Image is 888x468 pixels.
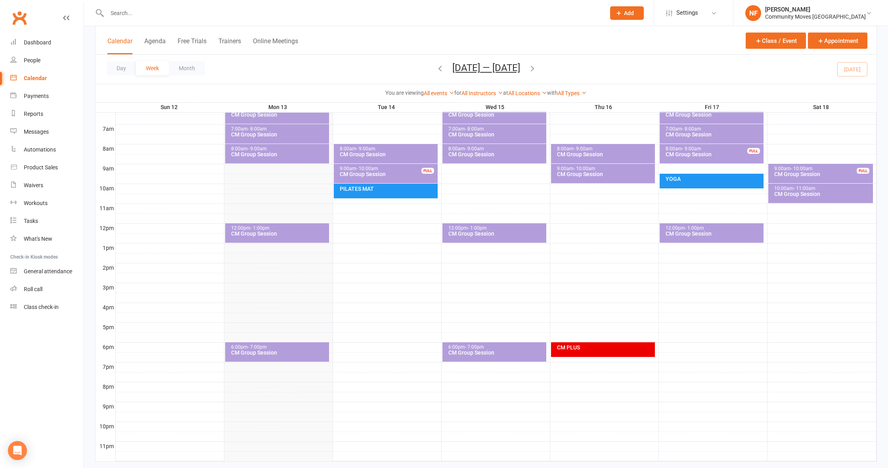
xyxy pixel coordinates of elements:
a: Automations [10,141,84,159]
th: 9pm [96,402,115,412]
a: Class kiosk mode [10,298,84,316]
span: - 8:00am [248,126,267,132]
div: CM Group Session [339,171,436,177]
div: Tasks [24,218,38,224]
div: Reports [24,111,43,117]
a: Calendar [10,69,84,87]
a: Waivers [10,176,84,194]
a: What's New [10,230,84,248]
div: 12:00pm [665,226,762,231]
a: Clubworx [10,8,29,28]
div: CM Group Session [448,350,545,355]
button: Add [610,6,644,20]
a: Tasks [10,212,84,230]
div: CM Group Session [774,171,871,177]
div: CM Group Session [448,152,545,157]
div: CM Group Session [557,152,653,157]
span: - 9:00am [574,146,593,152]
div: Open Intercom Messenger [8,441,27,460]
button: Day [107,61,136,75]
th: 10pm [96,422,115,432]
button: Week [136,61,169,75]
div: CM Group Session [231,231,327,236]
div: Class check-in [24,304,59,310]
th: 5pm [96,322,115,332]
a: Workouts [10,194,84,212]
span: - 7:00pm [248,344,267,350]
span: - 9:00am [356,146,375,152]
div: CM Group Session [665,231,762,236]
span: - 1:00pm [468,225,487,231]
span: Add [624,10,634,16]
span: - 8:00am [682,126,701,132]
div: YOGA [665,176,762,182]
div: Messages [24,129,49,135]
div: Dashboard [24,39,51,46]
div: CM Group Session [448,132,545,137]
button: Online Meetings [253,37,298,54]
div: NF [745,5,761,21]
span: - 9:00am [248,146,267,152]
div: 8:00am [339,146,436,152]
div: Workouts [24,200,48,206]
th: 1pm [96,243,115,253]
th: 8pm [96,382,115,392]
div: Automations [24,146,56,153]
span: - 9:00am [682,146,701,152]
div: FULL [857,168,869,174]
div: 12:00pm [448,226,545,231]
div: 8:00am [448,146,545,152]
th: 7am [96,124,115,134]
div: CM Group Session [665,112,762,117]
th: Sat 18 [767,102,877,112]
div: Payments [24,93,49,99]
span: - 1:00pm [685,225,704,231]
div: 7:00am [231,127,327,132]
div: CM Group Session [231,350,327,355]
span: - 7:00pm [465,344,484,350]
th: 8am [96,144,115,154]
span: - 11:00am [794,186,815,191]
th: 7pm [96,362,115,372]
span: - 10:00am [791,166,813,171]
div: CM Group Session [231,132,327,137]
div: [PERSON_NAME] [765,6,866,13]
div: 7:00am [665,127,762,132]
div: 8:00am [557,146,653,152]
a: Messages [10,123,84,141]
div: General attendance [24,268,72,274]
a: All Types [558,90,587,96]
th: 6pm [96,342,115,352]
span: - 8:00am [465,126,484,132]
th: Sun 12 [115,102,224,112]
button: [DATE] — [DATE] [452,62,520,73]
div: What's New [24,236,52,242]
strong: at [503,90,508,96]
th: 11am [96,203,115,213]
th: 12pm [96,223,115,233]
a: All events [424,90,454,96]
span: - 10:00am [356,166,378,171]
th: Thu 16 [550,102,658,112]
div: Community Moves [GEOGRAPHIC_DATA] [765,13,866,20]
th: 9am [96,164,115,174]
div: 6:00pm [231,345,327,350]
th: 2pm [96,263,115,273]
a: All Instructors [461,90,503,96]
th: 11pm [96,441,115,451]
button: Class / Event [746,33,806,49]
div: 10:00am [774,186,871,191]
span: - 10:00am [574,166,595,171]
strong: with [547,90,558,96]
th: 3pm [96,283,115,293]
input: Search... [105,8,600,19]
th: Wed 15 [441,102,550,112]
div: 8:00am [665,146,762,152]
button: Trainers [218,37,241,54]
div: FULL [421,168,434,174]
div: 6:00pm [448,345,545,350]
div: CM Group Session [557,171,653,177]
div: 12:00pm [231,226,327,231]
th: Fri 17 [658,102,767,112]
a: Product Sales [10,159,84,176]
